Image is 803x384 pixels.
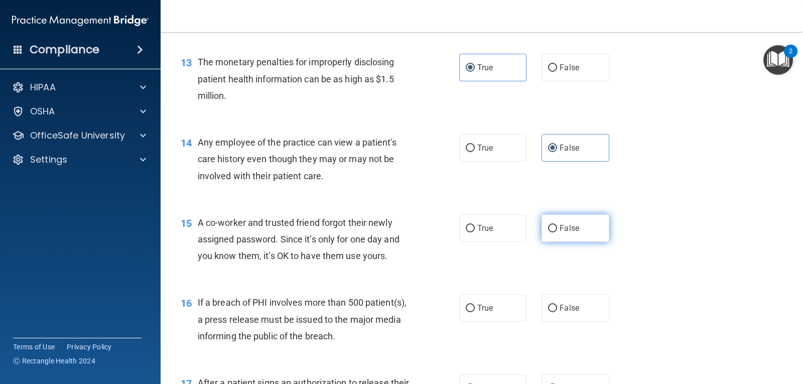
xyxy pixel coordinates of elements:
span: False [560,143,579,153]
a: Settings [12,154,146,166]
span: The monetary penalties for improperly disclosing patient health information can be as high as $1.... [198,57,394,100]
span: Ⓒ Rectangle Health 2024 [13,356,95,366]
span: True [477,143,493,153]
img: PMB logo [12,11,149,31]
a: Privacy Policy [67,342,112,352]
iframe: Drift Widget Chat Controller [629,313,791,353]
a: OfficeSafe University [12,130,146,142]
a: Terms of Use [13,342,55,352]
input: True [466,64,475,72]
input: False [548,64,557,72]
a: HIPAA [12,81,146,93]
span: A co-worker and trusted friend forgot their newly assigned password. Since it’s only for one day ... [198,217,399,261]
h4: Compliance [30,43,99,57]
input: True [466,145,475,152]
span: 16 [181,297,192,309]
span: True [477,223,493,233]
input: False [548,305,557,312]
input: False [548,225,557,232]
input: False [548,145,557,152]
span: False [560,63,579,72]
span: False [560,223,579,233]
p: HIPAA [30,81,56,93]
span: 15 [181,217,192,229]
a: OSHA [12,105,146,117]
span: 13 [181,57,192,69]
span: True [477,63,493,72]
span: True [477,303,493,313]
span: If a breach of PHI involves more than 500 patient(s), a press release must be issued to the major... [198,297,407,341]
p: OSHA [30,105,55,117]
span: False [560,303,579,313]
p: OfficeSafe University [30,130,125,142]
span: Any employee of the practice can view a patient's care history even though they may or may not be... [198,137,396,181]
input: True [466,225,475,232]
p: Settings [30,154,67,166]
span: 14 [181,137,192,149]
button: Open Resource Center, 2 new notifications [763,45,793,75]
div: 2 [789,51,792,64]
input: True [466,305,475,312]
